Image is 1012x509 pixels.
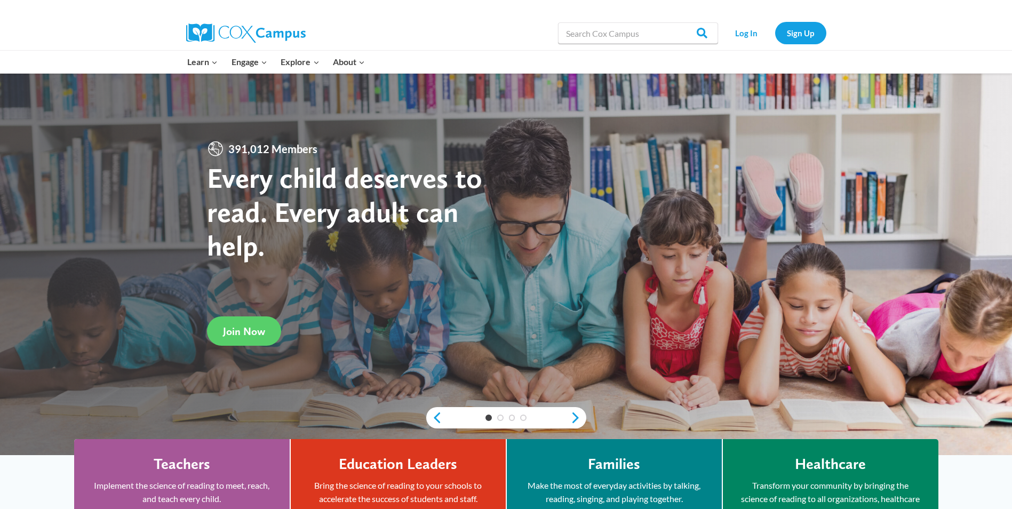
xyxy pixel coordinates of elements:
[485,415,492,421] a: 1
[154,455,210,473] h4: Teachers
[307,479,490,506] p: Bring the science of reading to your schools to accelerate the success of students and staff.
[207,316,281,346] a: Join Now
[570,411,586,424] a: next
[509,415,515,421] a: 3
[775,22,826,44] a: Sign Up
[426,407,586,428] div: content slider buttons
[588,455,640,473] h4: Families
[187,55,218,69] span: Learn
[223,325,265,338] span: Join Now
[207,161,482,263] strong: Every child deserves to read. Every adult can help.
[558,22,718,44] input: Search Cox Campus
[333,55,365,69] span: About
[281,55,319,69] span: Explore
[497,415,504,421] a: 2
[90,479,274,506] p: Implement the science of reading to meet, reach, and teach every child.
[520,415,527,421] a: 4
[181,51,372,73] nav: Primary Navigation
[723,22,826,44] nav: Secondary Navigation
[232,55,267,69] span: Engage
[523,479,706,506] p: Make the most of everyday activities by talking, reading, singing, and playing together.
[723,22,770,44] a: Log In
[224,140,322,157] span: 391,012 Members
[795,455,866,473] h4: Healthcare
[186,23,306,43] img: Cox Campus
[426,411,442,424] a: previous
[339,455,457,473] h4: Education Leaders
